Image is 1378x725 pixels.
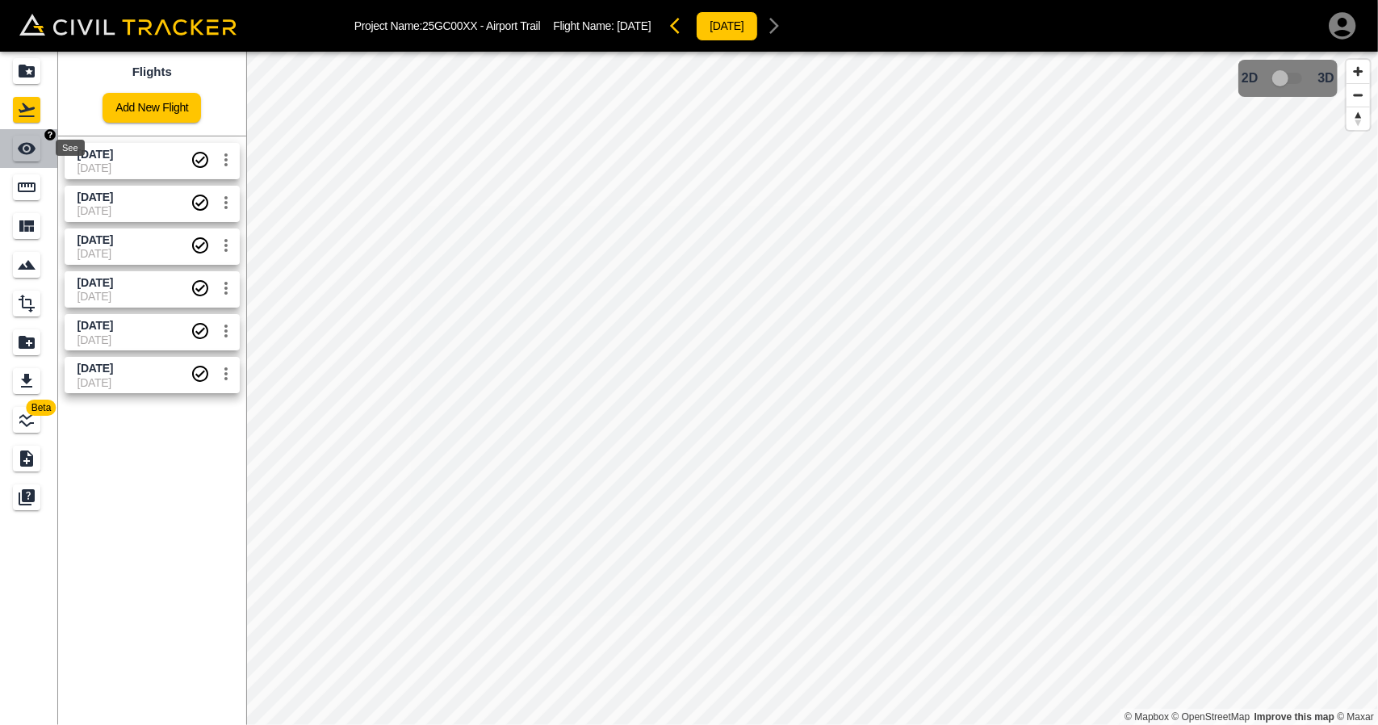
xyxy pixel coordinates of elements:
[354,19,541,32] p: Project Name: 25GC00XX - Airport Trail
[246,52,1378,725] canvas: Map
[696,11,757,41] button: [DATE]
[1254,711,1334,723] a: Map feedback
[1265,63,1312,94] span: 3D model not uploaded yet
[553,19,651,32] p: Flight Name:
[617,19,651,32] span: [DATE]
[1125,711,1169,723] a: Mapbox
[1337,711,1374,723] a: Maxar
[19,14,237,36] img: Civil Tracker
[56,140,85,156] div: See
[1347,60,1370,83] button: Zoom in
[1242,71,1258,86] span: 2D
[1172,711,1250,723] a: OpenStreetMap
[1318,71,1334,86] span: 3D
[1347,83,1370,107] button: Zoom out
[1347,107,1370,130] button: Reset bearing to north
